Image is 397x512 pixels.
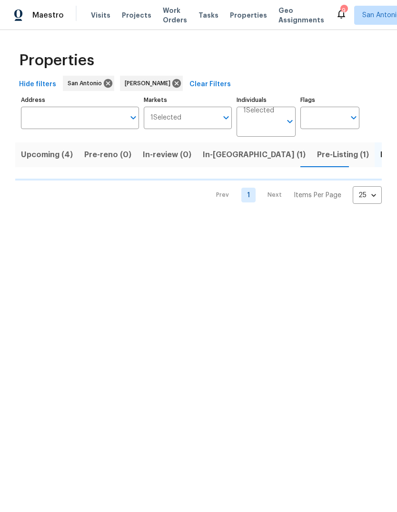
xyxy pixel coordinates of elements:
span: Tasks [198,12,218,19]
div: [PERSON_NAME] [120,76,183,91]
label: Markets [144,97,232,103]
button: Open [283,115,297,128]
p: Items Per Page [294,191,341,200]
span: Upcoming (4) [21,148,73,161]
span: 1 Selected [243,107,274,115]
span: [PERSON_NAME] [125,79,174,88]
button: Hide filters [15,76,60,93]
span: San Antonio [68,79,106,88]
span: Maestro [32,10,64,20]
span: In-[GEOGRAPHIC_DATA] (1) [203,148,306,161]
span: Visits [91,10,110,20]
label: Individuals [237,97,296,103]
a: Goto page 1 [241,188,256,202]
button: Open [127,111,140,124]
span: In-review (0) [143,148,191,161]
div: 25 [353,183,382,208]
span: Properties [230,10,267,20]
span: Hide filters [19,79,56,90]
span: 1 Selected [150,114,181,122]
span: Pre-reno (0) [84,148,131,161]
button: Open [219,111,233,124]
span: Clear Filters [189,79,231,90]
div: San Antonio [63,76,114,91]
span: Properties [19,56,94,65]
label: Address [21,97,139,103]
button: Open [347,111,360,124]
nav: Pagination Navigation [207,186,382,204]
button: Clear Filters [186,76,235,93]
span: Projects [122,10,151,20]
span: Pre-Listing (1) [317,148,369,161]
label: Flags [300,97,359,103]
div: 9 [340,6,347,15]
span: Geo Assignments [278,6,324,25]
span: Work Orders [163,6,187,25]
